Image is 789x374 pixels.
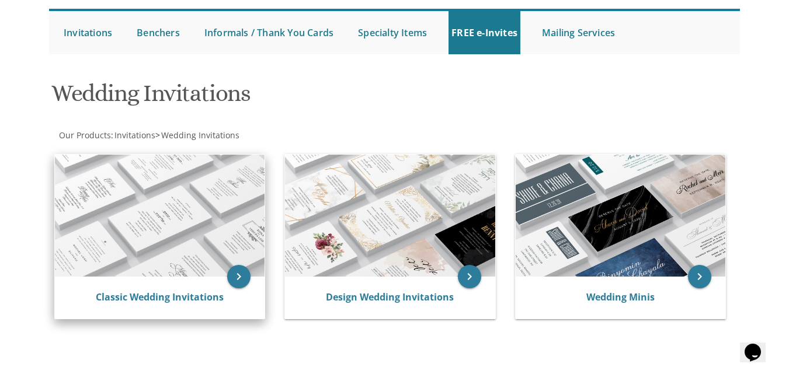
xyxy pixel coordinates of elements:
[449,11,520,54] a: FREE e-Invites
[155,130,239,141] span: >
[51,81,503,115] h1: Wedding Invitations
[355,11,430,54] a: Specialty Items
[326,291,454,303] a: Design Wedding Invitations
[161,130,239,141] span: Wedding Invitations
[55,155,265,277] img: Classic Wedding Invitations
[740,327,777,362] iframe: chat widget
[586,291,655,303] a: Wedding Minis
[114,130,155,141] span: Invitations
[516,155,725,277] img: Wedding Minis
[539,11,618,54] a: Mailing Services
[49,130,394,141] div: :
[134,11,183,54] a: Benchers
[96,291,224,303] a: Classic Wedding Invitations
[688,265,711,288] a: keyboard_arrow_right
[458,265,481,288] a: keyboard_arrow_right
[201,11,336,54] a: Informals / Thank You Cards
[113,130,155,141] a: Invitations
[58,130,111,141] a: Our Products
[285,155,495,277] img: Design Wedding Invitations
[61,11,115,54] a: Invitations
[227,265,251,288] a: keyboard_arrow_right
[160,130,239,141] a: Wedding Invitations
